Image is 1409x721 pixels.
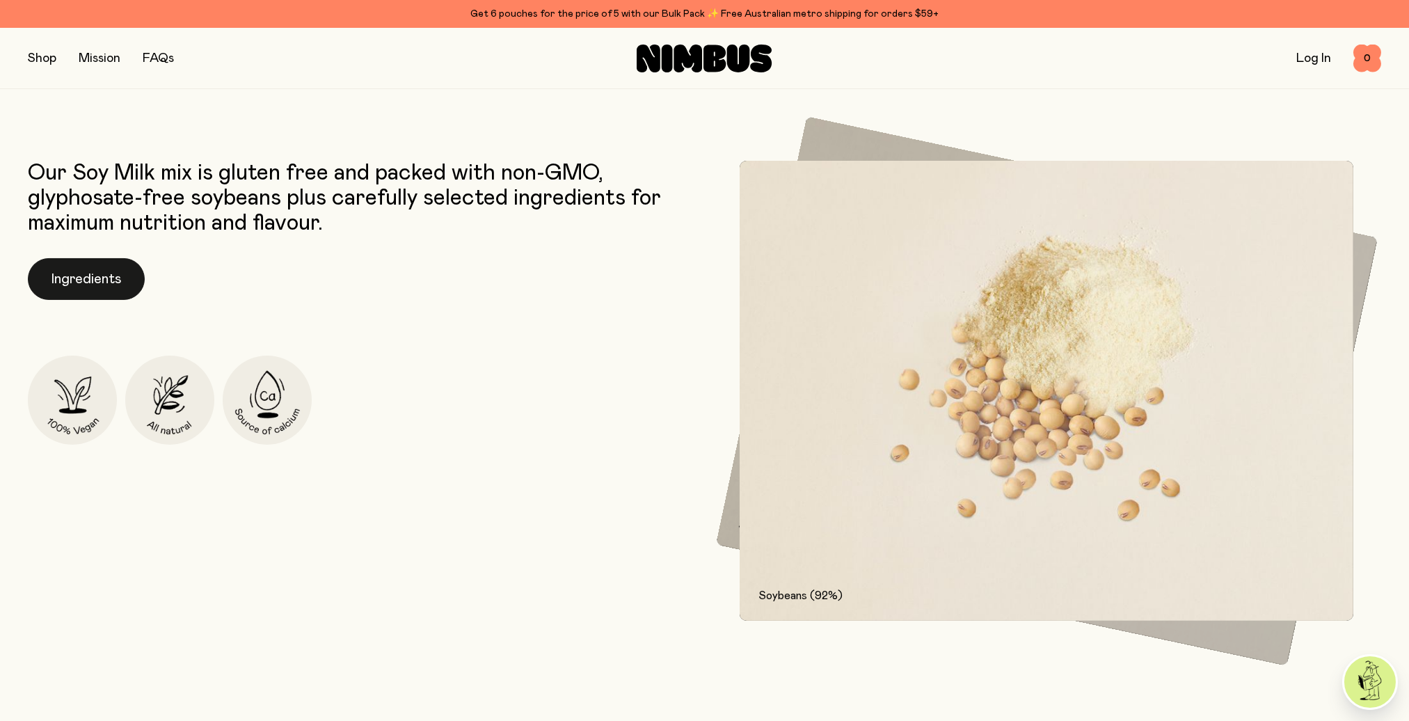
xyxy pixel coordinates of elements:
button: Ingredients [28,258,145,300]
img: 92% Soybeans and soybean powder [740,161,1354,621]
p: Our Soy Milk mix is gluten free and packed with non-GMO, glyphosate-free soybeans plus carefully ... [28,161,698,236]
a: Mission [79,52,120,65]
a: FAQs [143,52,174,65]
p: Soybeans (92%) [759,587,1335,604]
button: 0 [1353,45,1381,72]
img: agent [1344,656,1396,708]
div: Get 6 pouches for the price of 5 with our Bulk Pack ✨ Free Australian metro shipping for orders $59+ [28,6,1381,22]
a: Log In [1296,52,1331,65]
